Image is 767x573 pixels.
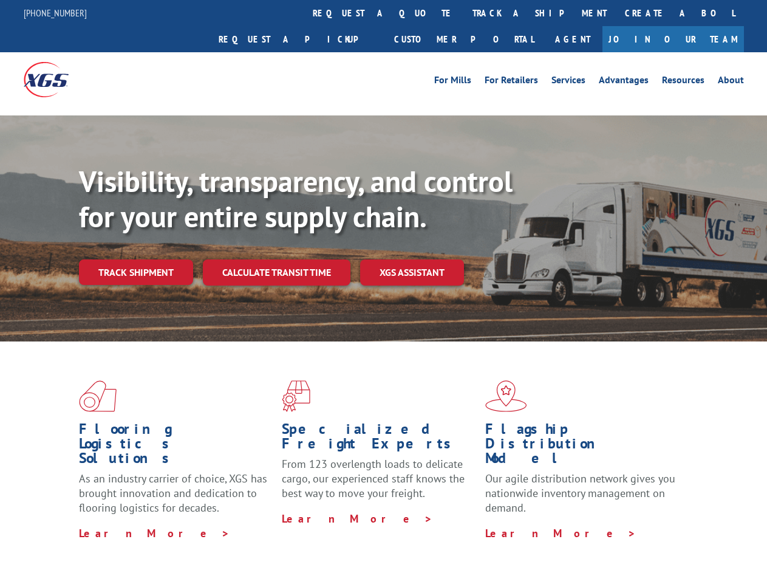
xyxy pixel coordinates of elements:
[485,472,675,515] span: Our agile distribution network gives you nationwide inventory management on demand.
[79,472,267,515] span: As an industry carrier of choice, XGS has brought innovation and dedication to flooring logistics...
[543,26,602,52] a: Agent
[434,75,471,89] a: For Mills
[599,75,649,89] a: Advantages
[282,512,433,526] a: Learn More >
[551,75,585,89] a: Services
[79,526,230,540] a: Learn More >
[282,457,476,511] p: From 123 overlength loads to delicate cargo, our experienced staff knows the best way to move you...
[79,162,513,235] b: Visibility, transparency, and control for your entire supply chain.
[203,259,350,286] a: Calculate transit time
[24,7,87,19] a: [PHONE_NUMBER]
[79,259,193,285] a: Track shipment
[718,75,744,89] a: About
[485,526,636,540] a: Learn More >
[485,75,538,89] a: For Retailers
[485,380,527,412] img: xgs-icon-flagship-distribution-model-red
[79,380,117,412] img: xgs-icon-total-supply-chain-intelligence-red
[79,422,273,472] h1: Flooring Logistics Solutions
[282,380,310,412] img: xgs-icon-focused-on-flooring-red
[602,26,744,52] a: Join Our Team
[282,422,476,457] h1: Specialized Freight Experts
[210,26,385,52] a: Request a pickup
[385,26,543,52] a: Customer Portal
[485,422,679,472] h1: Flagship Distribution Model
[662,75,704,89] a: Resources
[360,259,464,286] a: XGS ASSISTANT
